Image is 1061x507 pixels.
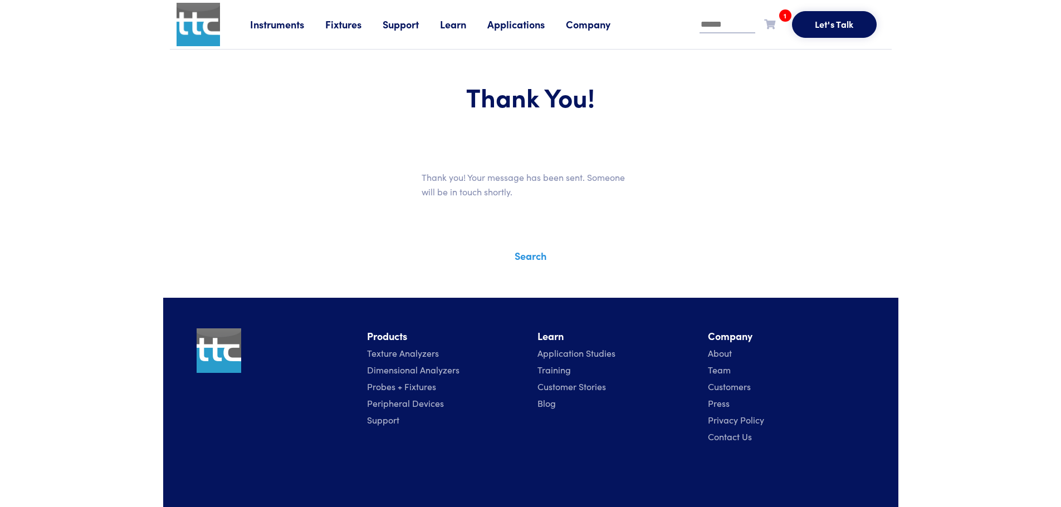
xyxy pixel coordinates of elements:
[367,363,459,376] a: Dimensional Analyzers
[367,347,439,359] a: Texture Analyzers
[177,3,220,46] img: ttc_logo_1x1_v1.0.png
[708,363,731,376] a: Team
[250,17,325,31] a: Instruments
[197,328,241,373] img: ttc_logo_1x1_v1.0.png
[566,17,632,31] a: Company
[708,380,751,392] a: Customers
[440,17,487,31] a: Learn
[367,328,524,344] li: Products
[197,81,865,113] h1: Thank You!
[367,397,444,409] a: Peripheral Devices
[537,347,615,359] a: Application Studies
[708,347,732,359] a: About
[487,17,566,31] a: Applications
[537,397,556,409] a: Blog
[383,17,440,31] a: Support
[515,249,546,263] a: Search
[537,363,571,376] a: Training
[422,170,640,199] p: Thank you! Your message has been sent. Someone will be in touch shortly.
[367,414,399,426] a: Support
[537,380,606,392] a: Customer Stories
[367,380,436,392] a: Probes + Fixtures
[779,9,791,22] span: 1
[764,17,775,31] a: 1
[792,11,877,38] button: Let's Talk
[325,17,383,31] a: Fixtures
[708,430,752,442] a: Contact Us
[708,397,730,409] a: Press
[708,328,865,344] li: Company
[537,328,695,344] li: Learn
[708,414,764,426] a: Privacy Policy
